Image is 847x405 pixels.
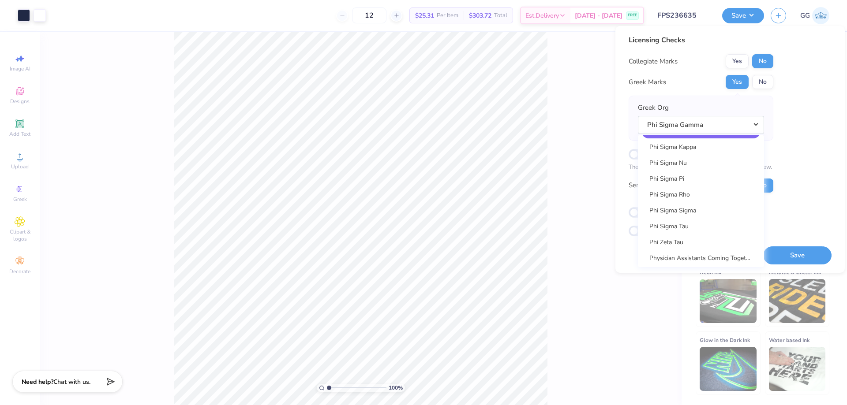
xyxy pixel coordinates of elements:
[641,267,761,281] a: Physiology Society
[9,268,30,275] span: Decorate
[769,279,826,323] img: Metallic & Glitter Ink
[638,116,764,134] button: Phi Sigma Gamma
[13,196,27,203] span: Greek
[700,335,750,345] span: Glow in the Dark Ink
[352,7,386,23] input: – –
[629,35,773,45] div: Licensing Checks
[638,103,669,113] label: Greek Org
[641,156,761,170] a: Phi Sigma Nu
[641,235,761,249] a: Phi Zeta Tau
[9,130,30,137] span: Add Text
[763,246,832,264] button: Save
[812,7,829,24] img: Gerson Garcia
[800,7,829,24] a: GG
[629,56,678,67] div: Collegiate Marks
[4,228,35,242] span: Clipart & logos
[769,347,826,391] img: Water based Ink
[726,54,749,68] button: Yes
[629,77,666,87] div: Greek Marks
[437,11,458,20] span: Per Item
[641,203,761,218] a: Phi Sigma Sigma
[700,347,757,391] img: Glow in the Dark Ink
[641,219,761,234] a: Phi Sigma Tau
[641,187,761,202] a: Phi Sigma Rho
[575,11,622,20] span: [DATE] - [DATE]
[11,163,29,170] span: Upload
[628,12,637,19] span: FREE
[638,135,764,267] div: Phi Sigma Gamma
[389,384,403,392] span: 100 %
[769,335,810,345] span: Water based Ink
[641,251,761,265] a: Physician Assistants Coming Together
[700,279,757,323] img: Neon Ink
[10,98,30,105] span: Designs
[641,171,761,186] a: Phi Sigma Pi
[752,75,773,89] button: No
[752,54,773,68] button: No
[722,8,764,23] button: Save
[651,7,716,24] input: Untitled Design
[629,163,773,172] p: The changes are too minor to warrant an Affinity review.
[525,11,559,20] span: Est. Delivery
[469,11,491,20] span: $303.72
[10,65,30,72] span: Image AI
[494,11,507,20] span: Total
[726,75,749,89] button: Yes
[629,180,693,190] div: Send a Copy to Client
[415,11,434,20] span: $25.31
[22,378,53,386] strong: Need help?
[53,378,90,386] span: Chat with us.
[800,11,810,21] span: GG
[641,140,761,154] a: Phi Sigma Kappa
